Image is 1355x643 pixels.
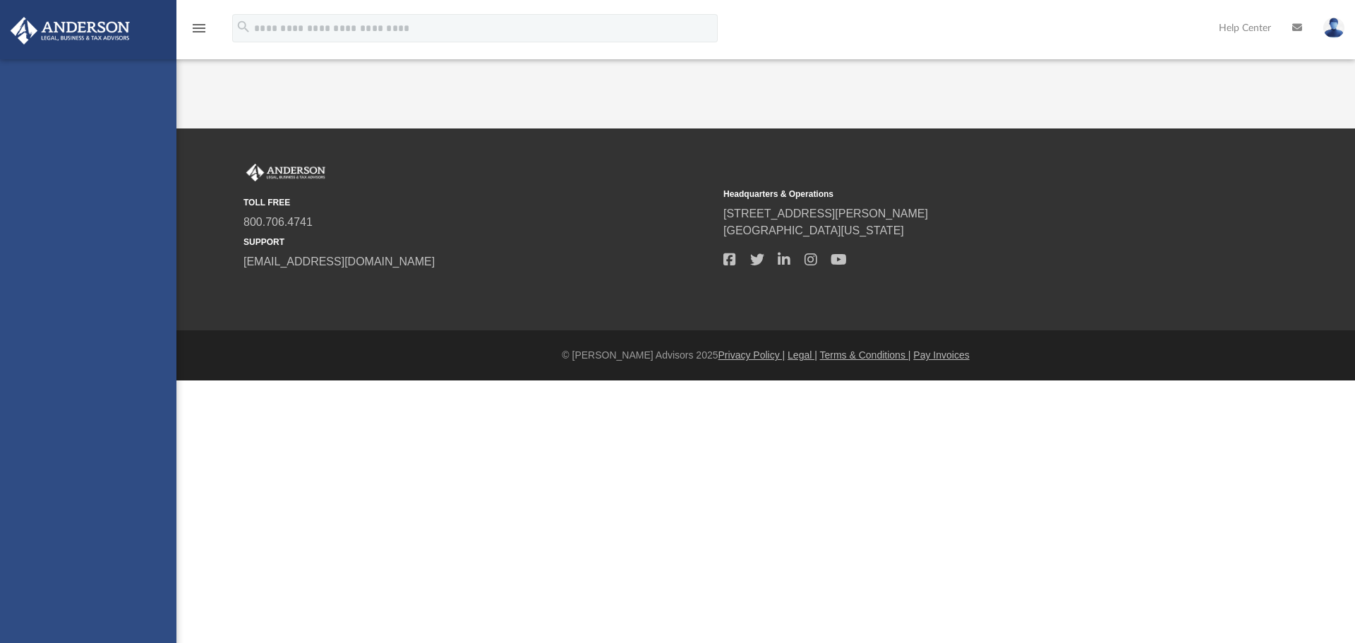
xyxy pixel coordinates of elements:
small: Headquarters & Operations [723,188,1193,200]
a: Pay Invoices [913,349,969,361]
a: Terms & Conditions | [820,349,911,361]
a: Privacy Policy | [718,349,785,361]
small: TOLL FREE [243,196,713,209]
a: [EMAIL_ADDRESS][DOMAIN_NAME] [243,256,435,268]
div: © [PERSON_NAME] Advisors 2025 [176,348,1355,363]
a: [STREET_ADDRESS][PERSON_NAME] [723,208,928,220]
img: Anderson Advisors Platinum Portal [6,17,134,44]
small: SUPPORT [243,236,713,248]
a: [GEOGRAPHIC_DATA][US_STATE] [723,224,904,236]
a: 800.706.4741 [243,216,313,228]
img: Anderson Advisors Platinum Portal [243,164,328,182]
a: Legal | [788,349,817,361]
i: menu [191,20,207,37]
i: search [236,19,251,35]
img: User Pic [1323,18,1344,38]
a: menu [191,27,207,37]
